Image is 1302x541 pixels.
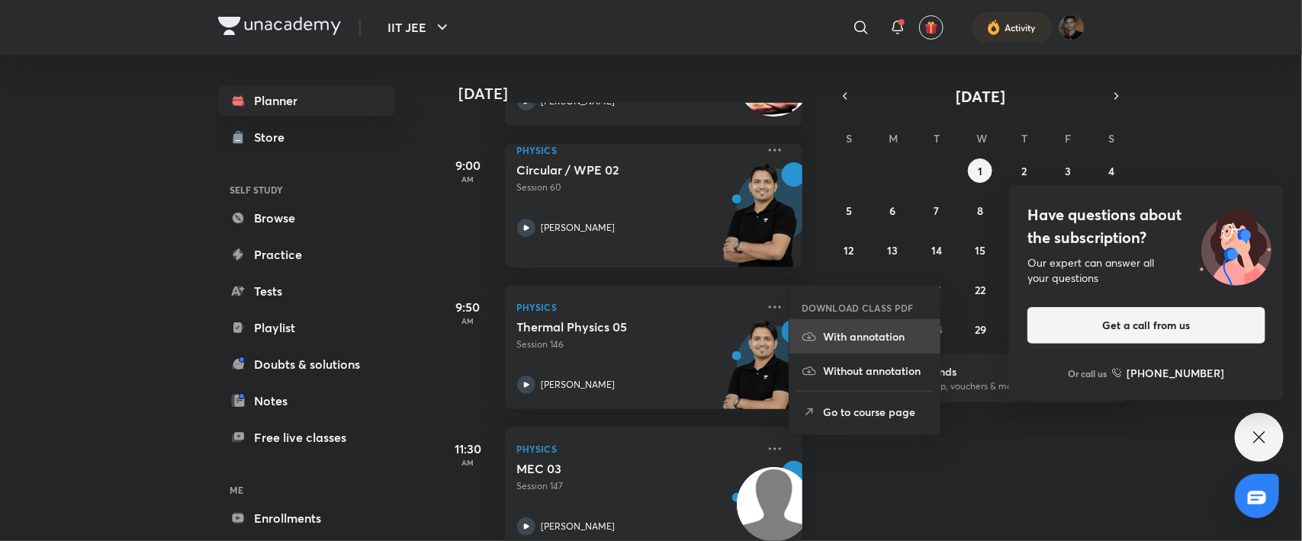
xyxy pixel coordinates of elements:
p: Session 147 [517,479,757,493]
h5: Circular / WPE 02 [517,162,707,178]
abbr: October 29, 2025 [975,322,986,337]
h5: MEC 03 [517,461,707,476]
abbr: October 5, 2025 [846,203,852,218]
button: October 22, 2025 [968,277,992,302]
h6: SELF STUDY [218,177,395,203]
button: October 15, 2025 [968,238,992,262]
button: October 5, 2025 [837,198,861,222]
abbr: October 14, 2025 [931,243,942,258]
h6: [PHONE_NUMBER] [1127,365,1225,381]
h5: Thermal Physics 05 [517,319,707,335]
p: Physics [517,141,757,159]
button: Get a call from us [1027,307,1265,344]
abbr: October 20, 2025 [887,283,899,297]
button: October 19, 2025 [837,277,861,302]
h5: 11:30 [438,440,499,458]
button: October 7, 2025 [924,198,949,222]
p: [PERSON_NAME] [542,520,616,533]
button: October 1, 2025 [968,158,992,183]
abbr: October 19, 2025 [844,283,854,297]
abbr: October 12, 2025 [844,243,854,258]
button: October 12, 2025 [837,238,861,262]
button: October 4, 2025 [1100,158,1124,183]
abbr: October 13, 2025 [888,243,899,258]
abbr: October 8, 2025 [977,203,983,218]
abbr: Thursday [1021,131,1027,146]
button: IIT JEE [379,12,461,43]
a: Browse [218,203,395,233]
h5: 9:50 [438,298,499,316]
abbr: October 15, 2025 [975,243,985,258]
img: avatar [924,21,938,34]
a: Tests [218,276,395,306]
a: Doubts & solutions [218,349,395,379]
p: Session 146 [517,338,757,351]
abbr: October 4, 2025 [1109,164,1115,178]
img: activity [987,18,1001,37]
h4: Have questions about the subscription? [1027,203,1265,249]
button: October 13, 2025 [881,238,905,262]
h6: ME [218,477,395,503]
p: Physics [517,440,757,458]
button: October 3, 2025 [1056,158,1080,183]
p: Session 60 [517,181,757,194]
p: With annotation [823,328,928,344]
h6: DOWNLOAD CLASS PDF [802,301,914,315]
a: Store [218,122,395,152]
abbr: Sunday [846,131,852,146]
p: Physics [517,298,757,316]
img: unacademy [719,319,802,424]
button: October 20, 2025 [881,277,905,302]
a: Practice [218,239,395,270]
img: unacademy [719,162,802,267]
p: Go to course page [823,404,928,420]
a: Free live classes [218,422,395,453]
button: October 14, 2025 [924,238,949,262]
a: Playlist [218,312,395,343]
abbr: Monday [889,131,899,146]
div: Store [255,128,294,146]
div: Our expert can answer all your questions [1027,255,1265,286]
abbr: Friday [1065,131,1071,146]
a: Enrollments [218,503,395,533]
p: Without annotation [823,363,928,379]
abbr: October 2, 2025 [1021,164,1027,178]
a: Company Logo [218,17,341,39]
a: [PHONE_NUMBER] [1112,365,1225,381]
abbr: Wednesday [976,131,987,146]
p: AM [438,174,499,184]
button: [DATE] [856,85,1106,107]
p: [PERSON_NAME] [542,378,616,392]
h6: Refer friends [892,363,1080,379]
abbr: October 6, 2025 [890,203,896,218]
abbr: October 7, 2025 [934,203,940,218]
img: Company Logo [218,17,341,35]
button: October 2, 2025 [1012,158,1037,183]
h4: [DATE] [459,85,818,103]
p: Or call us [1069,367,1108,380]
a: Planner [218,85,395,116]
abbr: Saturday [1109,131,1115,146]
h5: 9:00 [438,156,499,174]
button: avatar [919,15,944,40]
abbr: October 3, 2025 [1065,164,1071,178]
abbr: October 1, 2025 [978,164,982,178]
p: AM [438,316,499,325]
abbr: October 21, 2025 [932,283,942,297]
a: Notes [218,386,395,416]
p: AM [438,458,499,467]
img: ttu_illustration_new.svg [1188,203,1284,286]
button: October 29, 2025 [968,317,992,341]
abbr: October 22, 2025 [975,283,985,297]
p: Win a laptop, vouchers & more [892,379,1080,393]
button: October 8, 2025 [968,198,992,222]
button: October 21, 2025 [924,277,949,302]
abbr: Tuesday [934,131,940,146]
button: October 6, 2025 [881,198,905,222]
span: [DATE] [956,86,1005,107]
img: Řaja Ƙumar Šingh [1059,14,1085,40]
p: [PERSON_NAME] [542,221,616,235]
